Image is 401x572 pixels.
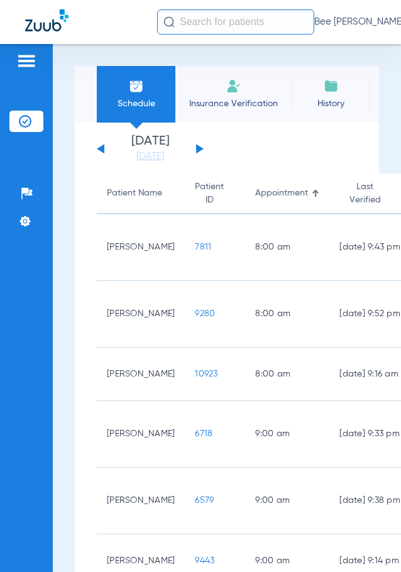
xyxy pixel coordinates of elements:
img: Manual Insurance Verification [226,79,241,94]
div: Last Verified [339,180,390,207]
td: 9:00 AM [245,401,329,468]
td: 9:00 AM [245,468,329,534]
span: Insurance Verification [185,97,282,110]
td: [PERSON_NAME] [97,468,185,534]
span: 9443 [195,556,214,565]
img: History [324,79,339,94]
td: [PERSON_NAME] [97,401,185,468]
input: Search for patients [157,9,314,35]
td: [PERSON_NAME] [97,281,185,348]
td: 8:00 AM [245,281,329,348]
div: Appointment [255,187,319,200]
div: Appointment [255,187,308,200]
span: 7811 [195,243,211,251]
div: Patient ID [195,180,235,207]
td: [PERSON_NAME] [97,214,185,281]
td: 8:00 AM [245,348,329,401]
td: 8:00 AM [245,214,329,281]
div: Patient ID [195,180,224,207]
div: Patient Name [107,187,162,200]
img: Zuub Logo [25,9,69,31]
span: 10923 [195,370,217,378]
img: Search Icon [163,16,175,28]
iframe: Chat Widget [338,512,401,572]
li: [DATE] [113,135,188,163]
span: 9280 [195,309,215,318]
a: [DATE] [113,150,188,163]
img: hamburger-icon [16,53,36,69]
span: History [301,97,361,110]
span: Schedule [106,97,166,110]
img: Schedule [129,79,144,94]
span: 6718 [195,429,212,438]
td: [PERSON_NAME] [97,348,185,401]
div: Patient Name [107,187,175,200]
span: 6579 [195,496,214,505]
